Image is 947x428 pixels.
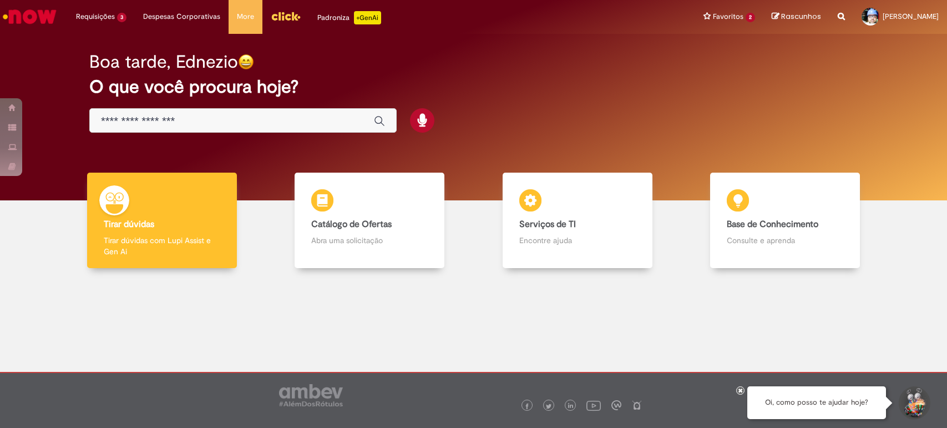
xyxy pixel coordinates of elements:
div: Padroniza [317,11,381,24]
span: [PERSON_NAME] [883,12,939,21]
b: Catálogo de Ofertas [311,219,392,230]
a: Tirar dúvidas Tirar dúvidas com Lupi Assist e Gen Ai [58,173,266,269]
h2: Boa tarde, Ednezio [89,52,238,72]
a: Serviços de TI Encontre ajuda [474,173,681,269]
p: Abra uma solicitação [311,235,428,246]
span: 2 [746,13,755,22]
a: Base de Conhecimento Consulte e aprenda [681,173,889,269]
span: Requisições [76,11,115,22]
span: 3 [117,13,126,22]
span: Favoritos [713,11,743,22]
img: logo_footer_facebook.png [524,404,530,409]
p: Tirar dúvidas com Lupi Assist e Gen Ai [104,235,220,257]
img: logo_footer_ambev_rotulo_gray.png [279,384,343,406]
img: happy-face.png [238,54,254,70]
img: logo_footer_youtube.png [586,398,601,412]
a: Catálogo de Ofertas Abra uma solicitação [266,173,473,269]
img: logo_footer_linkedin.png [568,403,574,410]
img: logo_footer_workplace.png [611,400,621,410]
span: Despesas Corporativas [143,11,220,22]
p: Encontre ajuda [519,235,636,246]
p: +GenAi [354,11,381,24]
div: Oi, como posso te ajudar hoje? [747,386,886,419]
b: Tirar dúvidas [104,219,154,230]
h2: O que você procura hoje? [89,77,858,97]
p: Consulte e aprenda [727,235,843,246]
b: Serviços de TI [519,219,576,230]
img: logo_footer_twitter.png [546,404,551,409]
span: Rascunhos [781,11,821,22]
img: click_logo_yellow_360x200.png [271,8,301,24]
img: logo_footer_naosei.png [632,400,642,410]
button: Iniciar Conversa de Suporte [897,386,930,420]
span: More [237,11,254,22]
img: ServiceNow [1,6,58,28]
b: Base de Conhecimento [727,219,818,230]
a: Rascunhos [772,12,821,22]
